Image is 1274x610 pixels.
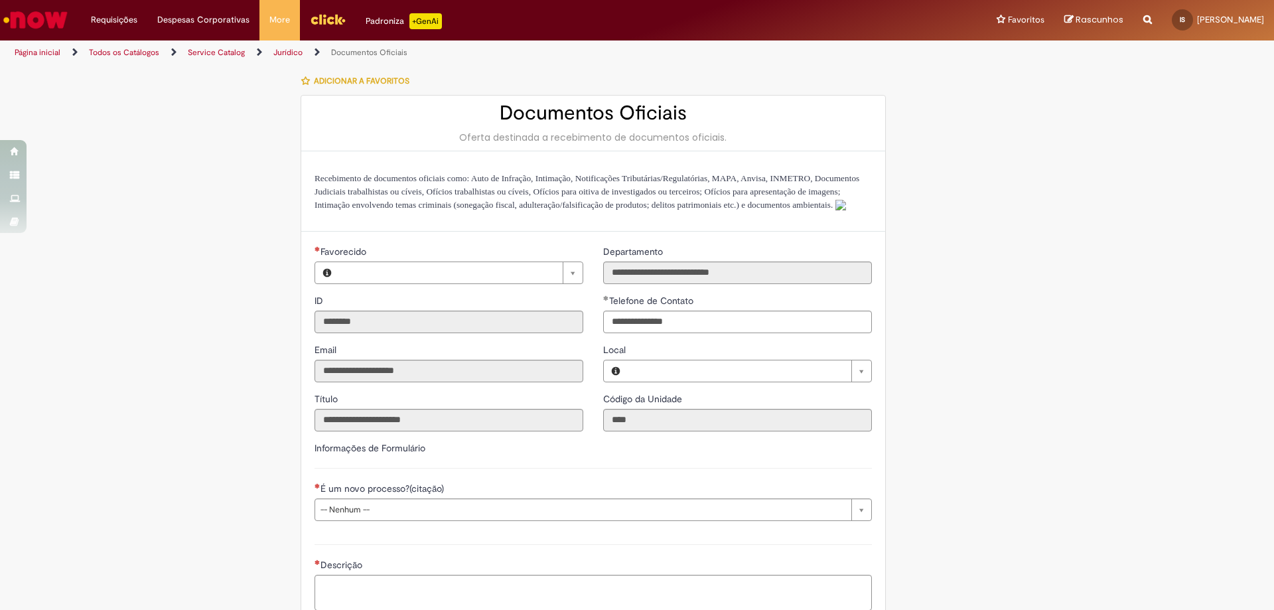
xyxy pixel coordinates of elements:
[1,7,70,33] img: ServiceNow
[188,47,245,58] a: Service Catalog
[320,246,369,258] span: Necessários - Favorecido
[91,13,137,27] span: Requisições
[157,13,249,27] span: Despesas Corporativas
[315,173,859,210] span: Recebimento de documentos oficiais como: Auto de Infração, Intimação, Notificações Tributárias/Re...
[315,262,339,283] button: Favorecido, Visualizar este registro
[315,131,872,144] div: Oferta destinada a recebimento de documentos oficiais.
[603,344,628,356] span: Local
[603,262,872,284] input: Departamento
[366,13,442,29] div: Padroniza
[315,294,326,307] label: Somente leitura - ID
[409,13,442,29] p: +GenAi
[315,102,872,124] h2: Documentos Oficiais
[603,245,666,258] label: Somente leitura - Departamento
[320,483,447,495] span: É um novo processo?(citação)
[315,442,425,454] label: Informações de Formulário
[314,76,409,86] span: Adicionar a Favoritos
[320,499,845,520] span: -- Nenhum --
[315,311,583,333] input: ID
[315,393,340,405] span: Somente leitura - Título
[603,295,609,301] span: Obrigatório Preenchido
[320,559,365,571] span: Descrição
[603,392,685,406] label: Somente leitura - Código da Unidade
[315,246,320,252] span: Necessários
[315,360,583,382] input: Email
[1180,15,1185,24] span: IS
[603,246,666,258] span: Somente leitura - Departamento
[89,47,159,58] a: Todos os Catálogos
[339,262,583,283] a: Limpar campo Favorecido
[1064,14,1123,27] a: Rascunhos
[1076,13,1123,26] span: Rascunhos
[603,393,685,405] span: Somente leitura - Código da Unidade
[315,409,583,431] input: Título
[628,360,871,382] a: Limpar campo Local
[1197,14,1264,25] span: [PERSON_NAME]
[609,295,696,307] span: Telefone de Contato
[603,311,872,333] input: Telefone de Contato
[301,67,417,95] button: Adicionar a Favoritos
[310,9,346,29] img: click_logo_yellow_360x200.png
[1008,13,1044,27] span: Favoritos
[315,560,320,565] span: Necessários
[604,360,628,382] button: Local, Visualizar este registro
[10,40,839,65] ul: Trilhas de página
[603,409,872,431] input: Código da Unidade
[835,200,846,210] img: sys_attachment.do
[315,483,320,489] span: Necessários
[315,343,339,356] label: Somente leitura - Email
[273,47,303,58] a: Jurídico
[315,392,340,406] label: Somente leitura - Título
[315,295,326,307] span: Somente leitura - ID
[331,47,407,58] a: Documentos Oficiais
[269,13,290,27] span: More
[15,47,60,58] a: Página inicial
[315,344,339,356] span: Somente leitura - Email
